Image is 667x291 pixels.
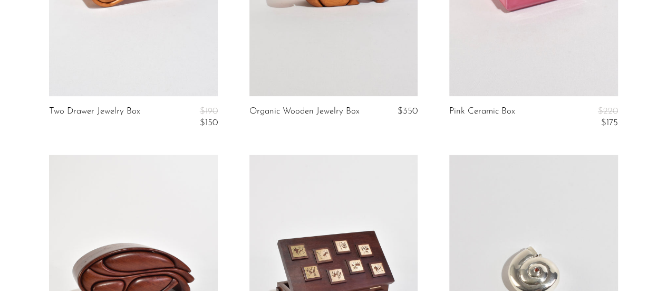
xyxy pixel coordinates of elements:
span: $220 [598,107,618,116]
a: Organic Wooden Jewelry Box [249,107,360,116]
span: $150 [200,118,218,127]
span: $175 [601,118,618,127]
a: Pink Ceramic Box [449,107,515,128]
span: $190 [200,107,218,116]
a: Two Drawer Jewelry Box [49,107,140,128]
span: $350 [398,107,418,116]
